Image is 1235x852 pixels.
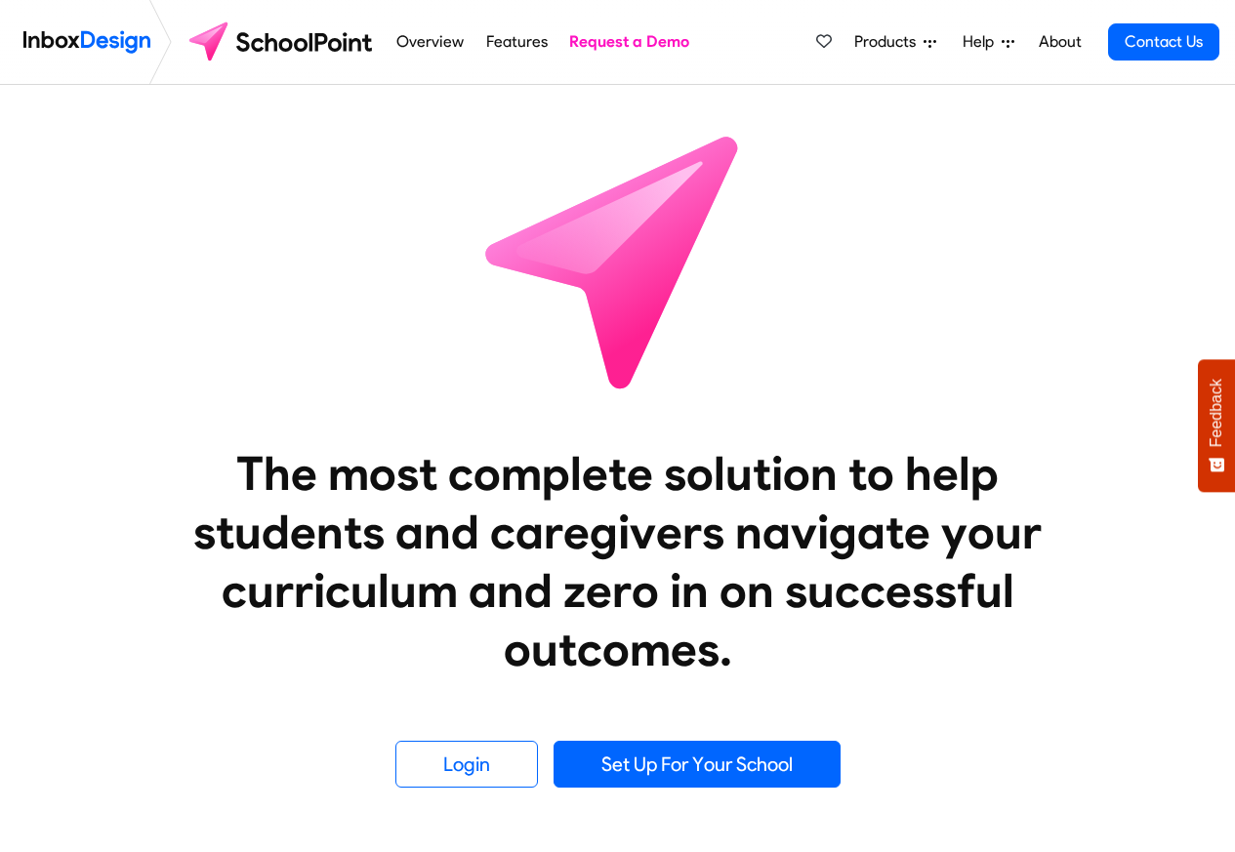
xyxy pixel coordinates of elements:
[442,85,794,436] img: icon_schoolpoint.svg
[480,22,553,61] a: Features
[963,30,1002,54] span: Help
[1208,379,1225,447] span: Feedback
[391,22,470,61] a: Overview
[564,22,695,61] a: Request a Demo
[180,19,386,65] img: schoolpoint logo
[955,22,1022,61] a: Help
[1033,22,1087,61] a: About
[154,444,1082,678] heading: The most complete solution to help students and caregivers navigate your curriculum and zero in o...
[854,30,924,54] span: Products
[1108,23,1219,61] a: Contact Us
[554,741,841,788] a: Set Up For Your School
[846,22,944,61] a: Products
[395,741,538,788] a: Login
[1198,359,1235,492] button: Feedback - Show survey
